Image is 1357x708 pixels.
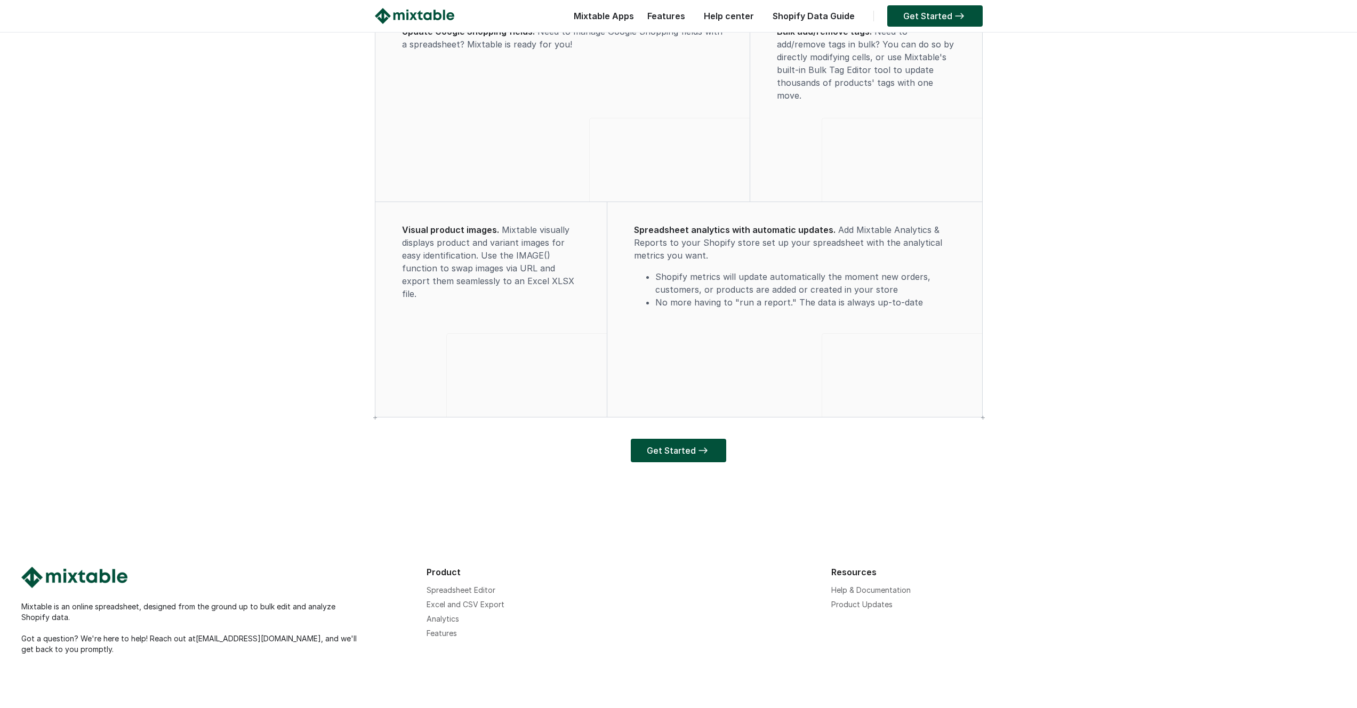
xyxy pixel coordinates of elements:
a: Shopify Data Guide [767,11,860,21]
a: Features [427,629,457,638]
a: Help & Documentation [831,585,911,594]
a: Excel and CSV Export [427,600,504,609]
span: Add Mixtable Analytics & Reports to your Shopify store set up your spreadsheet with the analytica... [634,224,942,261]
div: Mixtable Apps [568,8,634,29]
a: Spreadsheet Editor [427,585,495,594]
div: Product [427,567,821,577]
img: arrow-right.svg [952,13,967,19]
a: Product Updates [831,600,893,609]
img: Mixtable logo [21,567,127,588]
a: Help center [698,11,759,21]
li: Shopify metrics will update automatically the moment new orders, customers, or products are added... [655,270,955,296]
li: No more having to "run a report." The data is always up-to-date [655,296,955,309]
img: arrow-right.svg [696,447,710,454]
a: Get Started [887,5,983,27]
a: Features [642,11,690,21]
div: Resources [831,567,1226,577]
div: Mixtable is an online spreadsheet, designed from the ground up to bulk edit and analyze Shopify d... [21,601,416,655]
a: Get Started [631,439,726,462]
span: Spreadsheet analytics with automatic updates. [634,224,836,235]
a: [EMAIL_ADDRESS][DOMAIN_NAME] [196,634,321,643]
img: Mixtable logo [375,8,454,24]
a: Analytics [427,614,459,623]
span: Visual product images. [402,224,499,235]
